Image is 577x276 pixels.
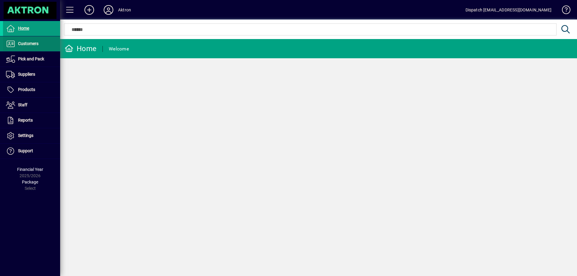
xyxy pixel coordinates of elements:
a: Settings [3,128,60,143]
a: Support [3,144,60,159]
div: Home [65,44,96,53]
a: Staff [3,98,60,113]
span: Suppliers [18,72,35,77]
a: Customers [3,36,60,51]
a: Knowledge Base [557,1,569,21]
span: Package [22,180,38,184]
a: Reports [3,113,60,128]
button: Add [80,5,99,15]
a: Suppliers [3,67,60,82]
a: Products [3,82,60,97]
span: Settings [18,133,33,138]
div: Welcome [109,44,129,54]
span: Financial Year [17,167,43,172]
span: Pick and Pack [18,56,44,61]
span: Support [18,148,33,153]
span: Customers [18,41,38,46]
span: Home [18,26,29,31]
span: Reports [18,118,33,123]
span: Products [18,87,35,92]
button: Profile [99,5,118,15]
a: Pick and Pack [3,52,60,67]
div: Dispatch [EMAIL_ADDRESS][DOMAIN_NAME] [466,5,551,15]
span: Staff [18,102,27,107]
div: Aktron [118,5,131,15]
